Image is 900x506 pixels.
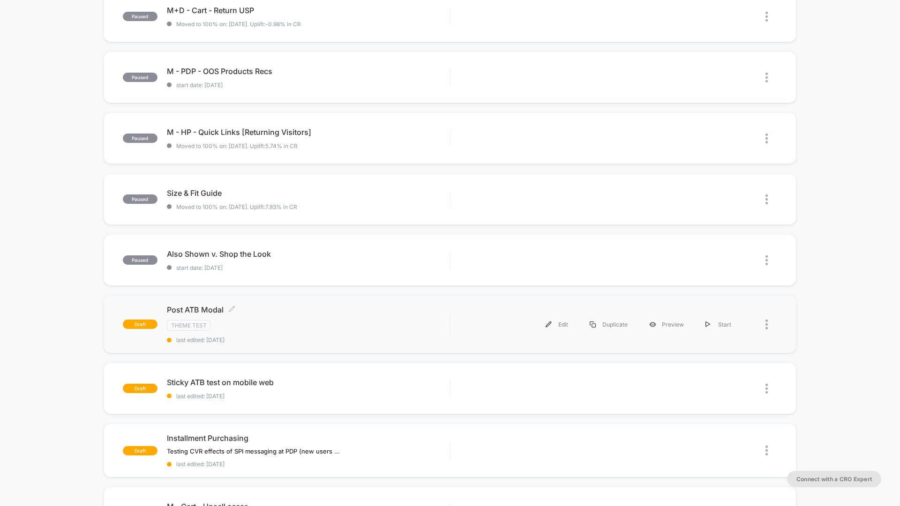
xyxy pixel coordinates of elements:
span: Installment Purchasing [167,433,450,443]
img: close [765,134,768,143]
img: menu [705,321,710,327]
span: M+D - Cart - Return USP [167,6,450,15]
span: M - HP - Quick Links [Returning Visitors] [167,127,450,137]
span: Moved to 100% on: [DATE] . Uplift: 7.83% in CR [176,203,297,210]
span: Sticky ATB test on mobile web [167,378,450,387]
div: Start [695,314,742,335]
span: Testing CVR effects of SPI messaging at PDP (new users only) [167,447,341,455]
span: start date: [DATE] [167,82,450,89]
span: draft [123,446,157,455]
div: Edit [535,314,579,335]
span: start date: [DATE] [167,264,450,271]
span: Moved to 100% on: [DATE] . Uplift: 5.74% in CR [176,142,298,149]
span: Size & Fit Guide [167,188,450,198]
span: Moved to 100% on: [DATE] . Uplift: -0.98% in CR [176,21,301,28]
button: Connect with a CRO Expert [787,471,881,487]
div: Duplicate [579,314,638,335]
span: draft [123,320,157,329]
img: menu [590,321,596,327]
span: Theme Test [167,320,211,331]
span: draft [123,384,157,393]
img: close [765,320,768,329]
span: paused [123,12,157,21]
span: M - PDP - OOS Products Recs [167,67,450,76]
span: Also Shown v. Shop the Look [167,249,450,259]
div: Preview [638,314,695,335]
span: last edited: [DATE] [167,393,450,400]
img: close [765,12,768,22]
img: close [765,194,768,204]
img: close [765,73,768,82]
img: close [765,255,768,265]
img: close [765,384,768,394]
span: paused [123,134,157,143]
img: menu [546,321,552,327]
span: paused [123,194,157,204]
span: paused [123,255,157,265]
span: last edited: [DATE] [167,461,450,468]
img: close [765,446,768,455]
span: Post ATB Modal [167,305,450,314]
span: last edited: [DATE] [167,336,450,343]
span: paused [123,73,157,82]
